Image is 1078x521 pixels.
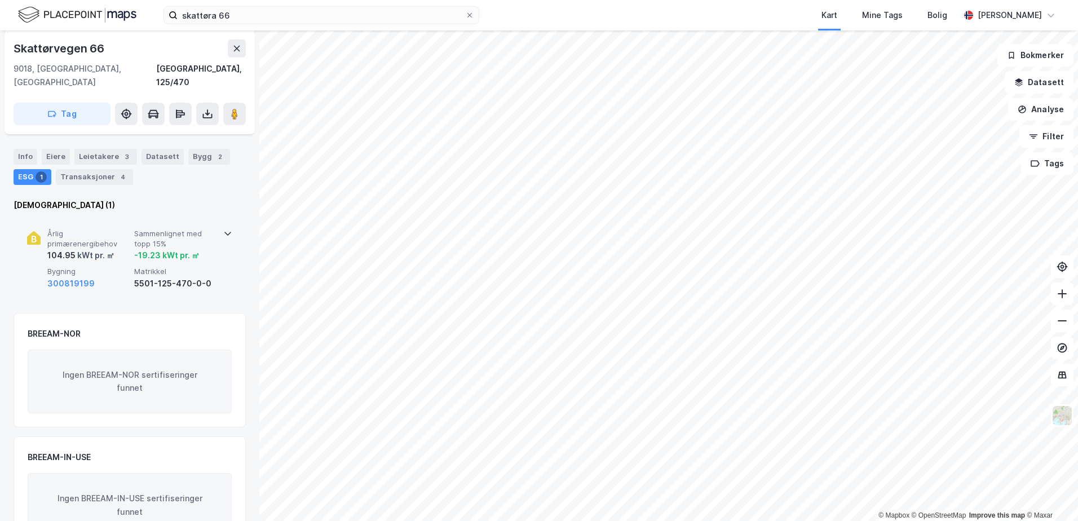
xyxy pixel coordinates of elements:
[134,277,217,290] div: 5501-125-470-0-0
[156,62,246,89] div: [GEOGRAPHIC_DATA], 125/470
[42,149,70,165] div: Eiere
[821,8,837,22] div: Kart
[14,169,51,185] div: ESG
[134,267,217,276] span: Matrikkel
[36,171,47,183] div: 1
[1008,98,1073,121] button: Analyse
[1052,405,1073,426] img: Z
[121,151,132,162] div: 3
[47,249,114,262] div: 104.95
[28,451,91,464] div: BREEAM-IN-USE
[862,8,903,22] div: Mine Tags
[14,39,107,58] div: Skattørvegen 66
[178,7,465,24] input: Søk på adresse, matrikkel, gårdeiere, leietakere eller personer
[117,171,129,183] div: 4
[1019,125,1073,148] button: Filter
[74,149,137,165] div: Leietakere
[142,149,184,165] div: Datasett
[56,169,133,185] div: Transaksjoner
[28,327,81,341] div: BREEAM-NOR
[1022,467,1078,521] div: Kontrollprogram for chat
[14,149,37,165] div: Info
[188,149,230,165] div: Bygg
[214,151,226,162] div: 2
[878,511,909,519] a: Mapbox
[47,267,130,276] span: Bygning
[1021,152,1073,175] button: Tags
[47,277,95,290] button: 300819199
[14,62,156,89] div: 9018, [GEOGRAPHIC_DATA], [GEOGRAPHIC_DATA]
[18,5,136,25] img: logo.f888ab2527a4732fd821a326f86c7f29.svg
[1005,71,1073,94] button: Datasett
[28,350,232,414] div: Ingen BREEAM-NOR sertifiseringer funnet
[912,511,966,519] a: OpenStreetMap
[14,103,111,125] button: Tag
[47,229,130,249] span: Årlig primærenergibehov
[76,249,114,262] div: kWt pr. ㎡
[978,8,1042,22] div: [PERSON_NAME]
[997,44,1073,67] button: Bokmerker
[134,249,200,262] div: -19.23 kWt pr. ㎡
[134,229,217,249] span: Sammenlignet med topp 15%
[927,8,947,22] div: Bolig
[1022,467,1078,521] iframe: Chat Widget
[14,198,246,212] div: [DEMOGRAPHIC_DATA] (1)
[969,511,1025,519] a: Improve this map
